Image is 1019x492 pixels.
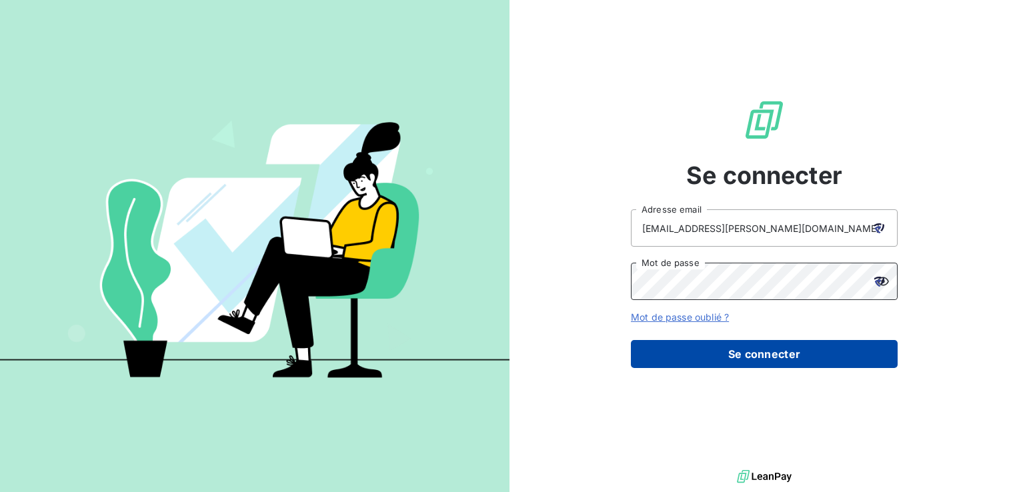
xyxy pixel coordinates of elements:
span: Se connecter [686,157,842,193]
a: Mot de passe oublié ? [631,311,729,323]
img: Logo LeanPay [743,99,786,141]
input: placeholder [631,209,898,247]
button: Se connecter [631,340,898,368]
img: logo [737,467,792,487]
